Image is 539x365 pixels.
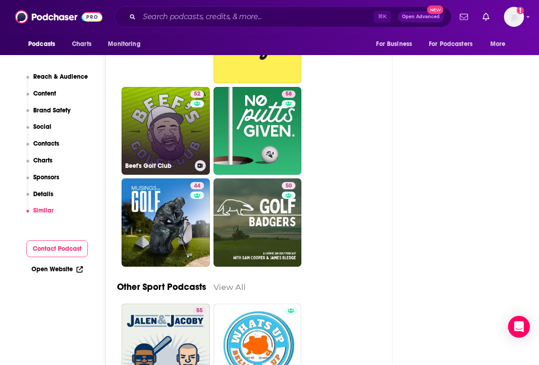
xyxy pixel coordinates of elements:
button: Charts [26,157,53,173]
a: Show notifications dropdown [456,9,472,25]
a: View All [214,282,246,292]
a: Show notifications dropdown [479,9,493,25]
svg: Add a profile image [517,7,524,14]
div: Open Intercom Messenger [508,316,530,338]
button: Open AdvancedNew [398,11,444,22]
button: Reach & Audience [26,73,88,90]
span: 52 [194,90,200,99]
button: Sponsors [26,173,60,190]
span: Charts [72,38,92,51]
button: open menu [22,35,67,53]
button: open menu [102,35,152,53]
button: Contacts [26,140,60,157]
p: Brand Safety [33,106,71,114]
span: For Business [376,38,412,51]
p: Charts [33,157,52,164]
button: Details [26,190,54,207]
p: Sponsors [33,173,59,181]
a: 50 [214,178,302,267]
span: 55 [196,306,203,315]
a: 55 [193,307,206,314]
button: Brand Safety [26,106,71,123]
a: 52Beef's Golf Club [122,87,210,175]
a: 44 [122,178,210,267]
span: Logged in as bgast63 [504,7,524,27]
span: New [427,5,443,14]
button: Social [26,123,52,140]
a: 52 [190,91,204,98]
button: Content [26,90,56,106]
p: Social [33,123,51,131]
p: Details [33,190,53,198]
span: 44 [194,182,200,191]
span: 50 [285,182,292,191]
p: Content [33,90,56,97]
button: open menu [484,35,517,53]
span: Monitoring [108,38,140,51]
button: open menu [370,35,423,53]
p: Reach & Audience [33,73,88,81]
a: 58 [214,87,302,175]
a: 58 [282,91,295,98]
span: More [490,38,506,51]
input: Search podcasts, credits, & more... [139,10,374,24]
span: ⌘ K [374,11,391,23]
button: Similar [26,207,54,223]
img: Podchaser - Follow, Share and Rate Podcasts [15,8,102,25]
a: Open Website [31,265,83,273]
img: User Profile [504,7,524,27]
button: Show profile menu [504,7,524,27]
p: Similar [33,207,54,214]
p: Contacts [33,140,59,147]
div: Search podcasts, credits, & more... [114,6,452,27]
a: Other Sport Podcasts [117,281,206,293]
span: For Podcasters [429,38,473,51]
span: Podcasts [28,38,55,51]
a: 50 [282,182,295,189]
button: Contact Podcast [26,240,88,257]
span: 58 [285,90,292,99]
a: Charts [66,35,97,53]
span: Open Advanced [402,15,440,19]
button: open menu [423,35,486,53]
h3: Beef's Golf Club [125,162,191,170]
a: 44 [190,182,204,189]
